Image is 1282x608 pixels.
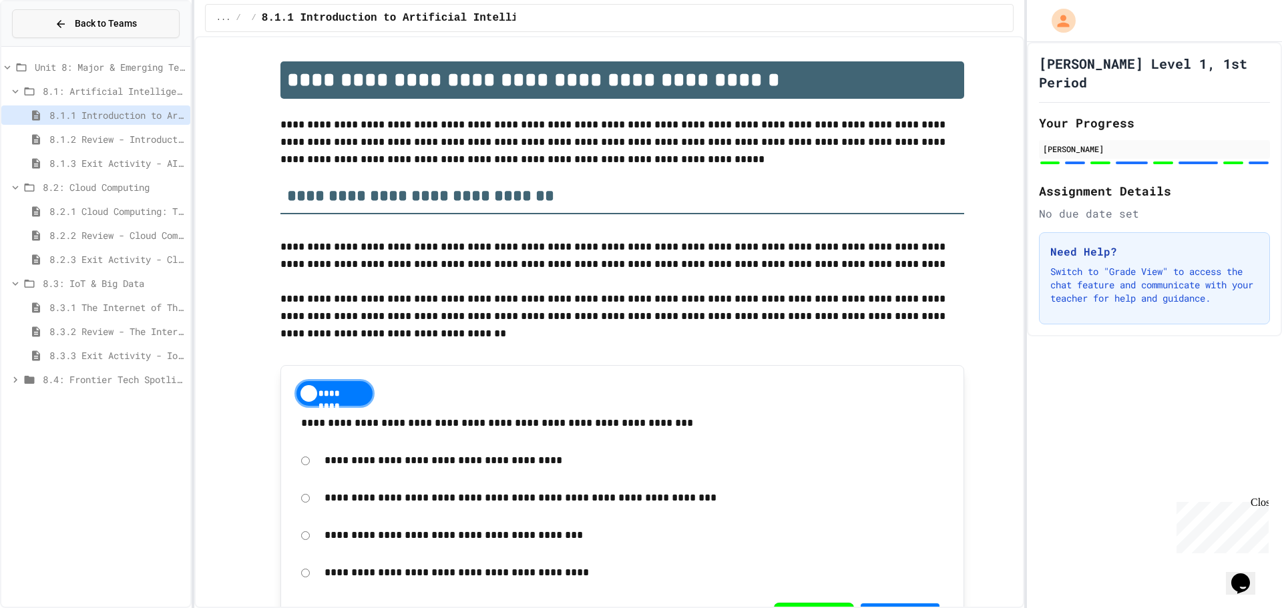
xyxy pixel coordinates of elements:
span: 8.1.1 Introduction to Artificial Intelligence [49,108,185,122]
div: My Account [1038,5,1079,36]
span: Unit 8: Major & Emerging Technologies [35,60,185,74]
span: ... [216,13,231,23]
p: Switch to "Grade View" to access the chat feature and communicate with your teacher for help and ... [1050,265,1259,305]
div: Chat with us now!Close [5,5,92,85]
span: 8.1.1 Introduction to Artificial Intelligence [262,10,550,26]
span: 8.1: Artificial Intelligence Basics [43,84,185,98]
span: 8.2.3 Exit Activity - Cloud Service Detective [49,252,185,266]
span: / [236,13,240,23]
span: 8.2.2 Review - Cloud Computing [49,228,185,242]
iframe: chat widget [1226,555,1269,595]
div: [PERSON_NAME] [1043,143,1266,155]
button: Back to Teams [12,9,180,38]
div: No due date set [1039,206,1270,222]
span: / [252,13,256,23]
span: 8.3.1 The Internet of Things and Big Data: Our Connected Digital World [49,300,185,314]
span: Back to Teams [75,17,137,31]
iframe: chat widget [1171,497,1269,553]
span: 8.2.1 Cloud Computing: Transforming the Digital World [49,204,185,218]
span: 8.3.3 Exit Activity - IoT Data Detective Challenge [49,348,185,362]
span: 8.1.2 Review - Introduction to Artificial Intelligence [49,132,185,146]
span: 8.4: Frontier Tech Spotlight [43,372,185,386]
span: 8.1.3 Exit Activity - AI Detective [49,156,185,170]
h3: Need Help? [1050,244,1259,260]
span: 8.3.2 Review - The Internet of Things and Big Data [49,324,185,338]
h2: Assignment Details [1039,182,1270,200]
h1: [PERSON_NAME] Level 1, 1st Period [1039,54,1270,91]
span: 8.2: Cloud Computing [43,180,185,194]
h2: Your Progress [1039,113,1270,132]
span: 8.3: IoT & Big Data [43,276,185,290]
